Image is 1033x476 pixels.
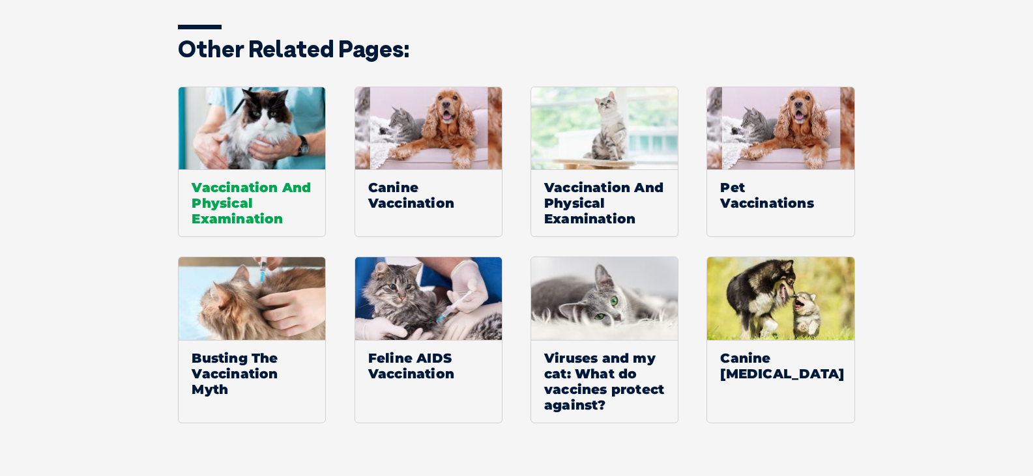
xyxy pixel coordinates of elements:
h3: Other related pages: [178,37,856,61]
img: Kitten Vaccinations [355,257,502,340]
a: Pet Vaccinations [706,87,854,238]
a: Vaccination And Physical Examination [178,87,326,238]
a: Feline AIDS Vaccination [355,257,502,423]
a: Viruses and my cat: What do vaccines protect against? [531,257,678,423]
span: Canine Vaccination [355,169,502,221]
span: Vaccination And Physical Examination [179,169,325,236]
span: Busting The Vaccination Myth [179,340,325,407]
img: Default Thumbnail [707,257,854,340]
a: Busting The Vaccination Myth [178,257,326,423]
a: Default ThumbnailCanine [MEDICAL_DATA] [706,257,854,423]
img: Cat dental check [531,257,678,340]
span: Canine [MEDICAL_DATA] [707,340,854,391]
span: Vaccination And Physical Examination [531,169,678,236]
a: Vaccination And Physical Examination [531,87,678,238]
a: Canine Vaccination [355,87,502,238]
span: Viruses and my cat: What do vaccines protect against? [531,340,678,423]
span: Pet Vaccinations [707,169,854,221]
span: Feline AIDS Vaccination [355,340,502,391]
